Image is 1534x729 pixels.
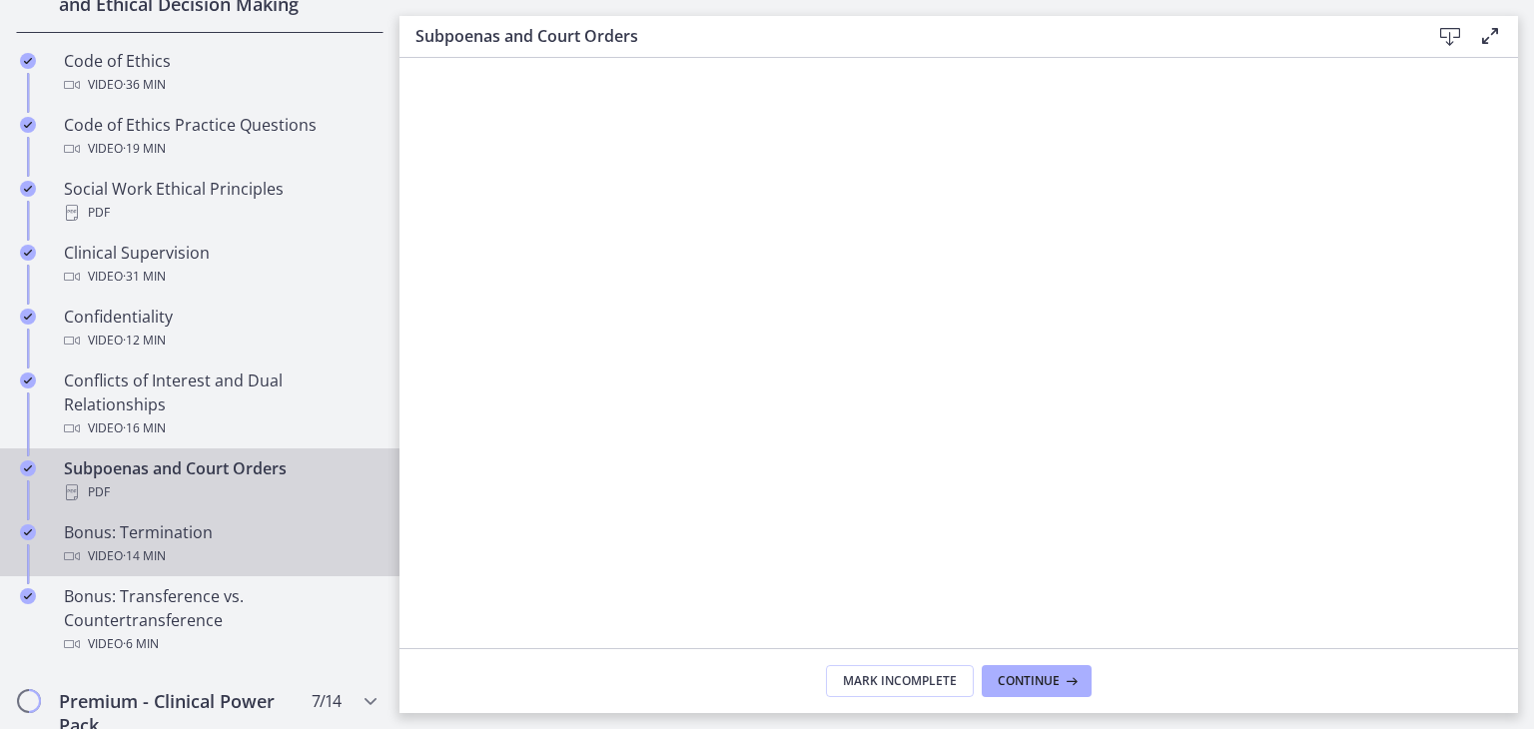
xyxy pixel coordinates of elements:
i: Completed [20,588,36,604]
button: Continue [982,665,1092,697]
span: · 12 min [123,329,166,353]
div: Video [64,329,376,353]
div: Confidentiality [64,305,376,353]
div: Social Work Ethical Principles [64,177,376,225]
div: Code of Ethics Practice Questions [64,113,376,161]
div: Conflicts of Interest and Dual Relationships [64,368,376,440]
div: Video [64,632,376,656]
i: Completed [20,372,36,388]
div: Clinical Supervision [64,241,376,289]
div: PDF [64,480,376,504]
span: · 31 min [123,265,166,289]
div: Video [64,416,376,440]
div: PDF [64,201,376,225]
span: · 19 min [123,137,166,161]
span: Continue [998,673,1060,689]
i: Completed [20,181,36,197]
div: Code of Ethics [64,49,376,97]
div: Bonus: Transference vs. Countertransference [64,584,376,656]
i: Completed [20,309,36,325]
i: Completed [20,245,36,261]
i: Completed [20,53,36,69]
div: Video [64,265,376,289]
div: Bonus: Termination [64,520,376,568]
span: · 14 min [123,544,166,568]
span: 7 / 14 [312,689,341,713]
div: Video [64,73,376,97]
button: Mark Incomplete [826,665,974,697]
i: Completed [20,460,36,476]
div: Video [64,544,376,568]
i: Completed [20,524,36,540]
div: Video [64,137,376,161]
span: · 16 min [123,416,166,440]
div: Subpoenas and Court Orders [64,456,376,504]
span: · 36 min [123,73,166,97]
h3: Subpoenas and Court Orders [415,24,1398,48]
span: Mark Incomplete [843,673,957,689]
i: Completed [20,117,36,133]
span: · 6 min [123,632,159,656]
